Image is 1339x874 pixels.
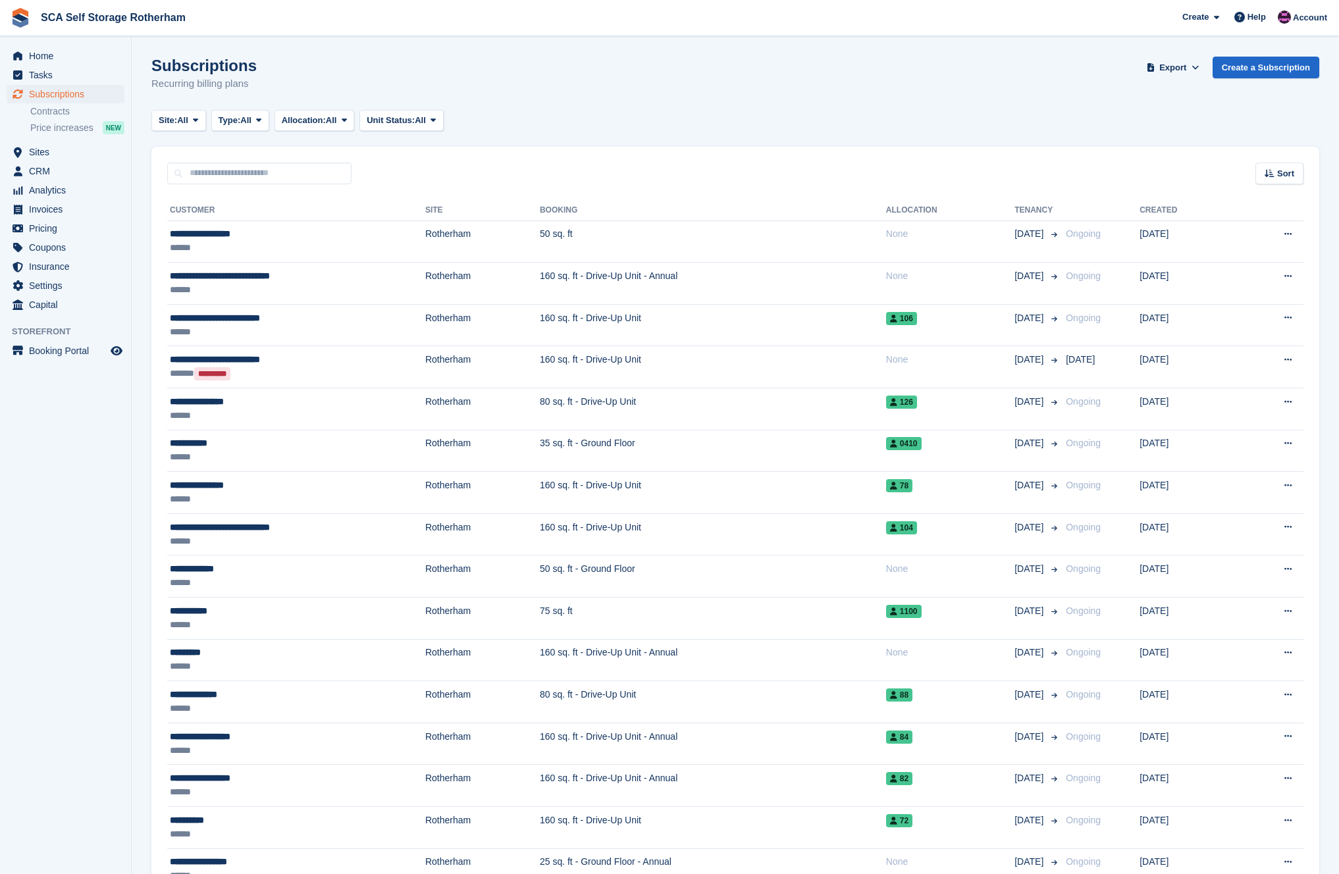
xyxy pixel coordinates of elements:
td: [DATE] [1140,639,1234,681]
span: Subscriptions [29,85,108,103]
span: [DATE] [1014,395,1046,409]
span: 104 [886,521,917,534]
span: Ongoing [1066,480,1101,490]
td: [DATE] [1140,765,1234,807]
td: [DATE] [1140,220,1234,263]
span: Analytics [29,181,108,199]
a: menu [7,143,124,161]
span: Insurance [29,257,108,276]
span: Help [1247,11,1266,24]
span: Invoices [29,200,108,218]
span: [DATE] [1014,813,1046,827]
a: menu [7,238,124,257]
td: Rotherham [425,430,540,472]
span: [DATE] [1014,269,1046,283]
span: All [240,114,251,127]
span: [DATE] [1014,521,1046,534]
td: Rotherham [425,639,540,681]
td: Rotherham [425,765,540,807]
a: menu [7,162,124,180]
td: [DATE] [1140,681,1234,723]
td: [DATE] [1140,430,1234,472]
div: NEW [103,121,124,134]
span: Capital [29,296,108,314]
td: 50 sq. ft [540,220,886,263]
a: menu [7,342,124,360]
td: Rotherham [425,472,540,514]
a: menu [7,47,124,65]
span: [DATE] [1014,436,1046,450]
span: Create [1182,11,1209,24]
span: All [415,114,426,127]
button: Allocation: All [275,110,355,132]
p: Recurring billing plans [151,76,257,91]
div: None [886,269,1014,283]
span: Ongoing [1066,773,1101,783]
span: [DATE] [1014,311,1046,325]
span: [DATE] [1014,855,1046,869]
span: 82 [886,772,912,785]
span: [DATE] [1014,353,1046,367]
div: None [886,353,1014,367]
button: Export [1144,57,1202,78]
td: Rotherham [425,220,540,263]
span: [DATE] [1014,688,1046,702]
a: Contracts [30,105,124,118]
td: 160 sq. ft - Drive-Up Unit - Annual [540,765,886,807]
th: Created [1140,200,1234,221]
div: None [886,562,1014,576]
td: 160 sq. ft - Drive-Up Unit [540,807,886,849]
td: [DATE] [1140,263,1234,305]
span: Type: [219,114,241,127]
th: Customer [167,200,425,221]
td: Rotherham [425,263,540,305]
span: Coupons [29,238,108,257]
span: Settings [29,276,108,295]
span: Ongoing [1066,228,1101,239]
span: Storefront [12,325,131,338]
span: Export [1159,61,1186,74]
button: Site: All [151,110,206,132]
a: menu [7,85,124,103]
td: Rotherham [425,513,540,555]
span: Booking Portal [29,342,108,360]
td: 80 sq. ft - Drive-Up Unit [540,388,886,430]
span: Sort [1277,167,1294,180]
span: All [177,114,188,127]
span: Ongoing [1066,438,1101,448]
span: [DATE] [1014,604,1046,618]
span: [DATE] [1066,354,1095,365]
td: [DATE] [1140,555,1234,598]
td: 160 sq. ft - Drive-Up Unit [540,346,886,388]
td: 160 sq. ft - Drive-Up Unit [540,472,886,514]
td: Rotherham [425,807,540,849]
span: Ongoing [1066,731,1101,742]
td: 160 sq. ft - Drive-Up Unit - Annual [540,723,886,765]
span: Ongoing [1066,313,1101,323]
span: Price increases [30,122,93,134]
td: 35 sq. ft - Ground Floor [540,430,886,472]
td: [DATE] [1140,346,1234,388]
td: Rotherham [425,304,540,346]
button: Type: All [211,110,269,132]
a: menu [7,181,124,199]
div: None [886,646,1014,659]
span: Account [1293,11,1327,24]
span: Ongoing [1066,563,1101,574]
span: CRM [29,162,108,180]
img: stora-icon-8386f47178a22dfd0bd8f6a31ec36ba5ce8667c1dd55bd0f319d3a0aa187defe.svg [11,8,30,28]
td: [DATE] [1140,723,1234,765]
td: 75 sq. ft [540,598,886,640]
a: menu [7,257,124,276]
td: 50 sq. ft - Ground Floor [540,555,886,598]
span: Tasks [29,66,108,84]
span: [DATE] [1014,227,1046,241]
a: SCA Self Storage Rotherham [36,7,191,28]
th: Site [425,200,540,221]
th: Booking [540,200,886,221]
span: 0410 [886,437,922,450]
td: [DATE] [1140,304,1234,346]
a: Create a Subscription [1213,57,1319,78]
span: Home [29,47,108,65]
span: Pricing [29,219,108,238]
